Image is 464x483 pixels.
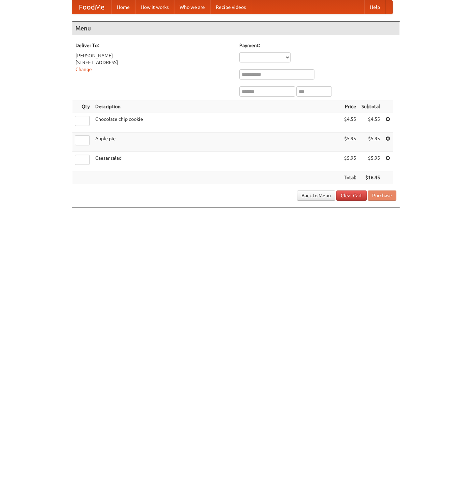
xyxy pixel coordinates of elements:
[210,0,251,14] a: Recipe videos
[93,132,341,152] td: Apple pie
[359,132,383,152] td: $5.95
[72,100,93,113] th: Qty
[111,0,135,14] a: Home
[239,42,396,49] h5: Payment:
[75,52,233,59] div: [PERSON_NAME]
[359,113,383,132] td: $4.55
[174,0,210,14] a: Who we are
[297,190,335,201] a: Back to Menu
[341,132,359,152] td: $5.95
[341,113,359,132] td: $4.55
[93,152,341,171] td: Caesar salad
[93,100,341,113] th: Description
[75,42,233,49] h5: Deliver To:
[359,171,383,184] th: $16.45
[75,59,233,66] div: [STREET_ADDRESS]
[72,0,111,14] a: FoodMe
[368,190,396,201] button: Purchase
[359,100,383,113] th: Subtotal
[341,100,359,113] th: Price
[135,0,174,14] a: How it works
[72,22,400,35] h4: Menu
[341,152,359,171] td: $5.95
[341,171,359,184] th: Total:
[336,190,367,201] a: Clear Cart
[359,152,383,171] td: $5.95
[93,113,341,132] td: Chocolate chip cookie
[75,67,92,72] a: Change
[364,0,385,14] a: Help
